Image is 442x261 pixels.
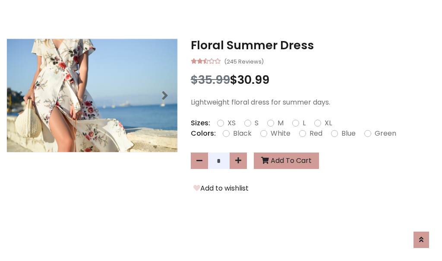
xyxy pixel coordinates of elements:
[191,128,216,139] p: Colors:
[227,118,236,128] label: XS
[191,73,436,87] h3: $
[191,183,251,194] button: Add to wishlist
[278,118,284,128] label: M
[191,38,436,52] h3: Floral Summer Dress
[233,128,252,139] label: Black
[191,72,230,88] span: $35.99
[271,128,290,139] label: White
[254,153,319,169] button: Add To Cart
[375,128,396,139] label: Green
[224,56,264,66] small: (245 Reviews)
[191,97,436,108] p: Lightweight floral dress for summer days.
[309,128,322,139] label: Red
[325,118,332,128] label: XL
[303,118,306,128] label: L
[341,128,356,139] label: Blue
[7,39,177,152] img: Image
[237,72,269,88] span: 30.99
[255,118,259,128] label: S
[191,118,210,128] p: Sizes:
